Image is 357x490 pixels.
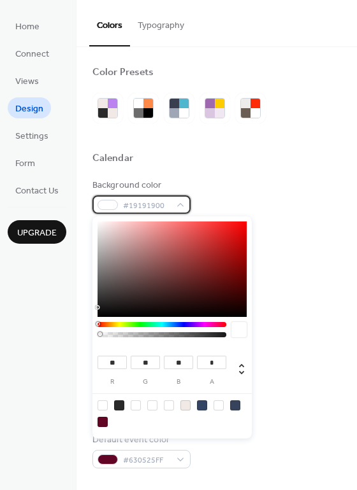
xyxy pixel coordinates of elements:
[180,400,191,410] div: rgb(240, 233, 229)
[17,227,57,240] span: Upgrade
[92,179,188,192] div: Background color
[8,152,43,173] a: Form
[8,125,56,146] a: Settings
[114,400,124,410] div: rgb(42, 42, 42)
[8,43,57,64] a: Connect
[197,400,207,410] div: rgba(39, 57, 90, 0.9372549019607843)
[15,157,35,171] span: Form
[15,75,39,88] span: Views
[8,97,51,118] a: Design
[92,66,154,80] div: Color Presets
[123,199,170,213] span: #19191900
[8,179,66,200] a: Contact Us
[164,400,174,410] div: rgb(255, 255, 255)
[164,379,193,386] label: b
[15,130,48,143] span: Settings
[15,102,43,116] span: Design
[15,48,49,61] span: Connect
[197,379,226,386] label: a
[98,400,108,410] div: rgba(25, 25, 25, 0)
[8,220,66,244] button: Upgrade
[92,152,133,165] div: Calendar
[98,417,108,427] div: rgb(99, 5, 37)
[123,454,170,467] span: #630525FF
[230,400,240,410] div: rgba(11, 26, 54, 0.8196078431372549)
[147,400,157,410] div: rgba(255, 255, 255, 0)
[8,15,47,36] a: Home
[92,433,188,447] div: Default event color
[131,379,160,386] label: g
[15,20,40,34] span: Home
[214,400,224,410] div: rgba(39, 57, 90, 0)
[98,379,127,386] label: r
[8,70,47,91] a: Views
[131,400,141,410] div: rgba(255, 255, 255, 0.34901960784313724)
[15,185,59,198] span: Contact Us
